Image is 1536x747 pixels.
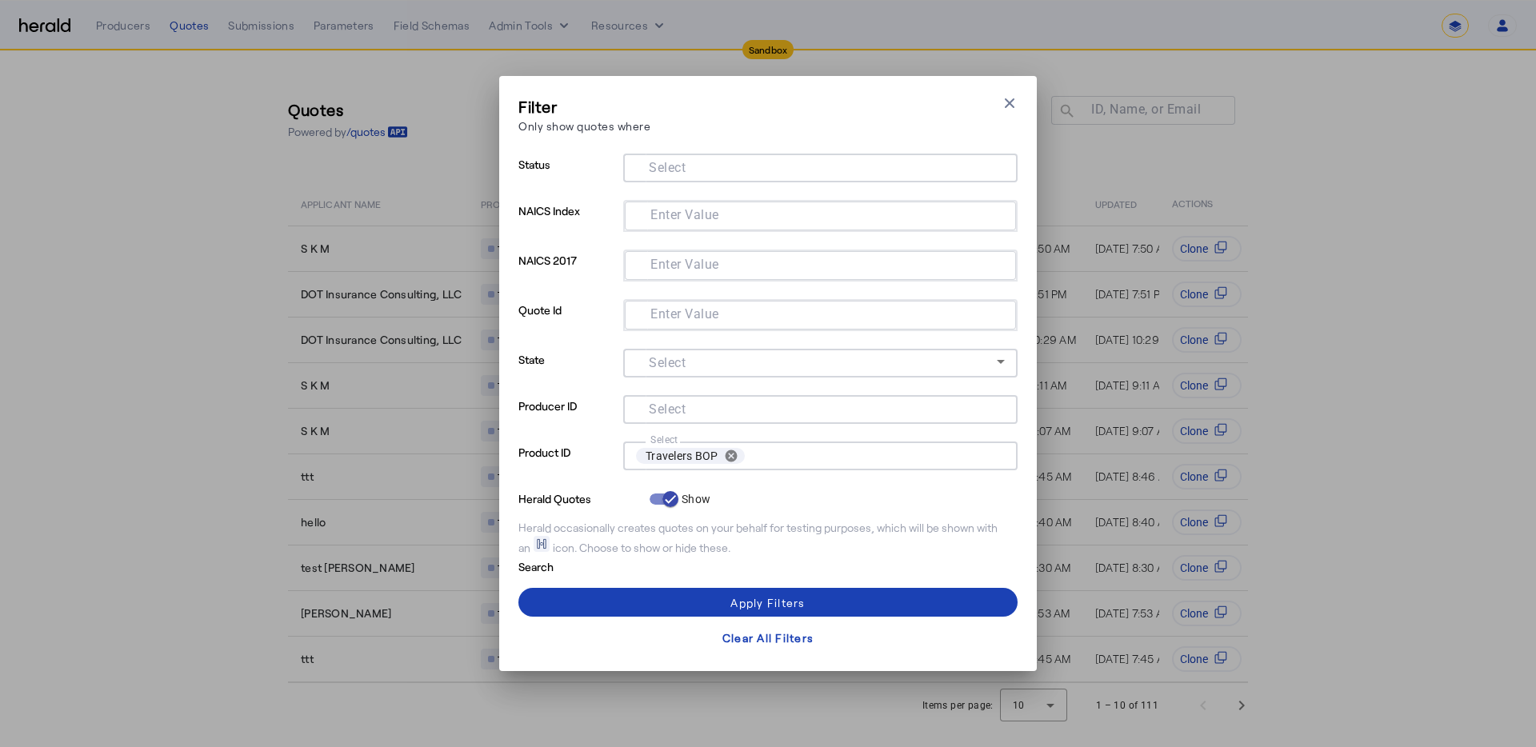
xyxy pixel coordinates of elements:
[518,250,617,299] p: NAICS 2017
[649,355,686,370] mat-label: Select
[650,257,719,272] mat-label: Enter Value
[718,449,745,463] button: remove Travelers BOP
[646,448,718,464] span: Travelers BOP
[722,629,814,646] div: Clear All Filters
[636,398,1005,417] mat-chip-grid: Selection
[518,349,617,395] p: State
[649,160,686,175] mat-label: Select
[638,304,1003,323] mat-chip-grid: Selection
[638,205,1003,224] mat-chip-grid: Selection
[518,154,617,200] p: Status
[518,395,617,441] p: Producer ID
[650,207,719,222] mat-label: Enter Value
[678,491,710,507] label: Show
[730,594,805,611] div: Apply Filters
[638,254,1003,274] mat-chip-grid: Selection
[650,306,719,322] mat-label: Enter Value
[518,488,643,507] p: Herald Quotes
[518,200,617,250] p: NAICS Index
[518,623,1018,652] button: Clear All Filters
[650,433,678,445] mat-label: Select
[518,556,643,575] p: Search
[518,299,617,349] p: Quote Id
[636,157,1005,176] mat-chip-grid: Selection
[518,588,1018,617] button: Apply Filters
[518,118,650,134] p: Only show quotes where
[518,95,650,118] h3: Filter
[518,520,1018,556] div: Herald occasionally creates quotes on your behalf for testing purposes, which will be shown with ...
[636,445,1005,467] mat-chip-grid: Selection
[518,441,617,488] p: Product ID
[649,401,686,417] mat-label: Select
